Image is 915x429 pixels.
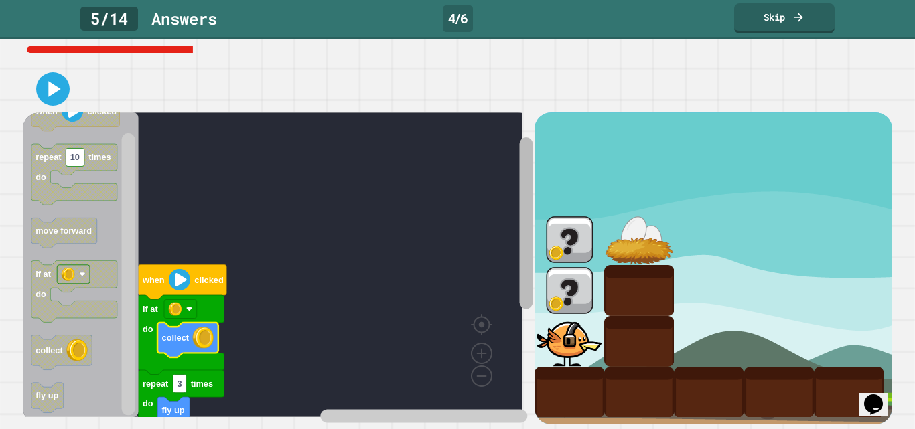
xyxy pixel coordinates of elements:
text: times [88,153,111,163]
iframe: chat widget [859,375,902,416]
div: 4 / 6 [443,5,473,32]
text: collect [36,345,63,355]
div: Answer s [151,7,217,31]
text: 3 [178,379,182,389]
text: move forward [36,226,92,236]
text: if at [36,269,51,279]
div: 5 / 14 [80,7,138,31]
text: clicked [194,275,223,285]
text: fly up [162,405,185,415]
text: collect [162,333,190,343]
text: 10 [70,153,80,163]
text: do [36,172,46,182]
text: do [143,398,153,408]
text: repeat [143,379,169,389]
a: Skip [734,3,835,33]
text: fly up [36,391,58,401]
text: repeat [36,153,62,163]
text: if at [143,304,158,314]
text: when [142,275,165,285]
text: do [143,324,153,334]
text: do [36,289,46,299]
text: times [191,379,213,389]
div: Blockly Workspace [23,112,534,424]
